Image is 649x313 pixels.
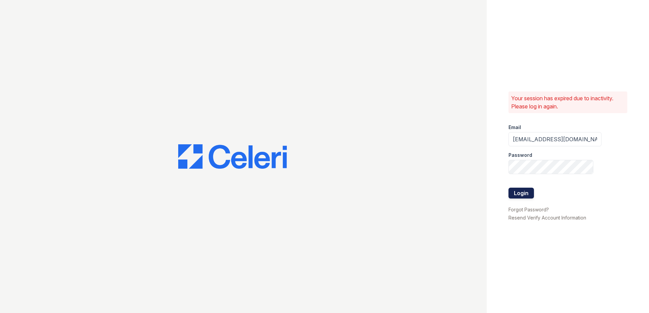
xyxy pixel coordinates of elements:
[508,188,534,199] button: Login
[508,152,532,159] label: Password
[511,94,625,110] p: Your session has expired due to inactivity. Please log in again.
[508,124,521,131] label: Email
[508,215,586,221] a: Resend Verify Account Information
[508,207,549,212] a: Forgot Password?
[178,144,287,169] img: CE_Logo_Blue-a8612792a0a2168367f1c8372b55b34899dd931a85d93a1a3d3e32e68fde9ad4.png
